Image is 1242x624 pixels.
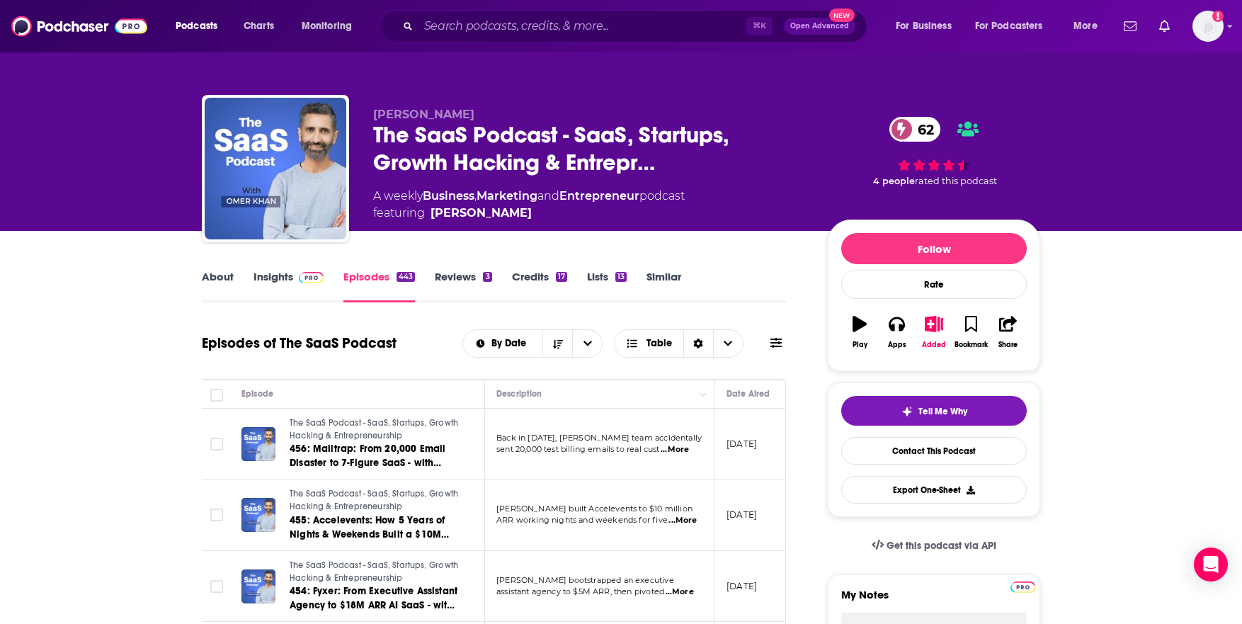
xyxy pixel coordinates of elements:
[829,8,855,22] span: New
[373,188,685,222] div: A weekly podcast
[210,509,223,521] span: Toggle select row
[253,270,324,302] a: InsightsPodchaser Pro
[462,329,603,358] h2: Choose List sort
[975,16,1043,36] span: For Podcasters
[841,307,878,358] button: Play
[916,307,952,358] button: Added
[290,514,460,542] a: 455: Accelevents: How 5 Years of Nights & Weekends Built a $10M ARR SaaS - with [PERSON_NAME]
[828,108,1040,196] div: 62 4 peoplerated this podcast
[290,442,460,470] a: 456: Mailtrap: From 20,000 Email Disaster to 7-Figure SaaS - with [PERSON_NAME]
[290,443,445,483] span: 456: Mailtrap: From 20,000 Email Disaster to 7-Figure SaaS - with [PERSON_NAME]
[423,189,474,203] a: Business
[727,385,770,402] div: Date Aired
[290,560,460,584] a: The SaaS Podcast - SaaS, Startups, Growth Hacking & Entrepreneurship
[853,341,867,349] div: Play
[290,584,460,613] a: 454: Fyxer: From Executive Assistant Agency to $18M ARR AI SaaS - with [PERSON_NAME]
[1192,11,1224,42] button: Show profile menu
[241,385,273,402] div: Episode
[234,15,283,38] a: Charts
[990,307,1027,358] button: Share
[841,437,1027,465] a: Contact This Podcast
[537,189,559,203] span: and
[290,560,458,583] span: The SaaS Podcast - SaaS, Startups, Growth Hacking & Entrepreneurship
[210,580,223,593] span: Toggle select row
[952,307,989,358] button: Bookmark
[966,15,1064,38] button: open menu
[244,16,274,36] span: Charts
[889,117,941,142] a: 62
[896,16,952,36] span: For Business
[290,514,449,555] span: 455: Accelevents: How 5 Years of Nights & Weekends Built a $10M ARR SaaS - with [PERSON_NAME]
[496,433,702,443] span: Back in [DATE], [PERSON_NAME] team accidentally
[210,438,223,450] span: Toggle select row
[477,189,537,203] a: Marketing
[343,270,415,302] a: Episodes443
[176,16,217,36] span: Podcasts
[496,575,674,585] span: [PERSON_NAME] bootstrapped an executive
[1194,548,1228,582] div: Open Intercom Messenger
[878,307,915,358] button: Apps
[556,272,567,282] div: 17
[668,515,697,526] span: ...More
[290,489,458,511] span: The SaaS Podcast - SaaS, Startups, Growth Hacking & Entrepreneurship
[614,329,744,358] button: Choose View
[1010,579,1035,593] a: Pro website
[841,270,1027,299] div: Rate
[841,588,1027,613] label: My Notes
[727,509,757,521] p: [DATE]
[841,476,1027,504] button: Export One-Sheet
[542,330,572,357] button: Sort Direction
[727,438,757,450] p: [DATE]
[435,270,491,302] a: Reviews3
[727,580,757,592] p: [DATE]
[393,10,881,42] div: Search podcasts, credits, & more...
[463,339,543,348] button: open menu
[922,341,946,349] div: Added
[646,339,672,348] span: Table
[841,233,1027,264] button: Follow
[373,108,474,121] span: [PERSON_NAME]
[873,176,915,186] span: 4 people
[915,176,997,186] span: rated this podcast
[888,341,906,349] div: Apps
[1010,582,1035,593] img: Podchaser Pro
[666,586,694,598] span: ...More
[373,205,685,222] span: featuring
[746,17,773,35] span: ⌘ K
[418,15,746,38] input: Search podcasts, credits, & more...
[661,444,689,455] span: ...More
[290,418,458,441] span: The SaaS Podcast - SaaS, Startups, Growth Hacking & Entrepreneurship
[512,270,567,302] a: Credits17
[955,341,988,349] div: Bookmark
[205,98,346,239] img: The SaaS Podcast - SaaS, Startups, Growth Hacking & Entrepreneurship
[1064,15,1115,38] button: open menu
[1192,11,1224,42] img: User Profile
[496,504,693,514] span: [PERSON_NAME] built Accelevents to $10 million
[886,15,969,38] button: open menu
[587,270,627,302] a: Lists13
[496,444,660,454] span: sent 20,000 test billing emails to real cust
[615,272,627,282] div: 13
[166,15,236,38] button: open menu
[491,339,531,348] span: By Date
[474,189,477,203] span: ,
[11,13,147,40] img: Podchaser - Follow, Share and Rate Podcasts
[1073,16,1098,36] span: More
[292,15,370,38] button: open menu
[1118,14,1142,38] a: Show notifications dropdown
[1212,11,1224,22] svg: Add a profile image
[496,385,542,402] div: Description
[496,515,668,525] span: ARR working nights and weekends for five
[302,16,352,36] span: Monitoring
[572,330,602,357] button: open menu
[431,205,532,222] a: Omer Khan
[918,406,967,417] span: Tell Me Why
[901,406,913,417] img: tell me why sparkle
[290,417,460,442] a: The SaaS Podcast - SaaS, Startups, Growth Hacking & Entrepreneurship
[695,386,712,403] button: Column Actions
[559,189,639,203] a: Entrepreneur
[202,334,397,352] h1: Episodes of The SaaS Podcast
[860,528,1008,563] a: Get this podcast via API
